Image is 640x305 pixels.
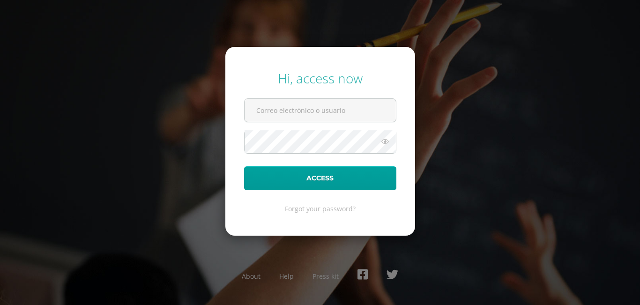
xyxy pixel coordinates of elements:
[244,166,396,190] button: Access
[279,272,294,281] a: Help
[245,99,396,122] input: Correo electrónico o usuario
[244,69,396,87] div: Hi, access now
[242,272,260,281] a: About
[313,272,339,281] a: Press kit
[285,204,356,213] a: Forgot your password?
